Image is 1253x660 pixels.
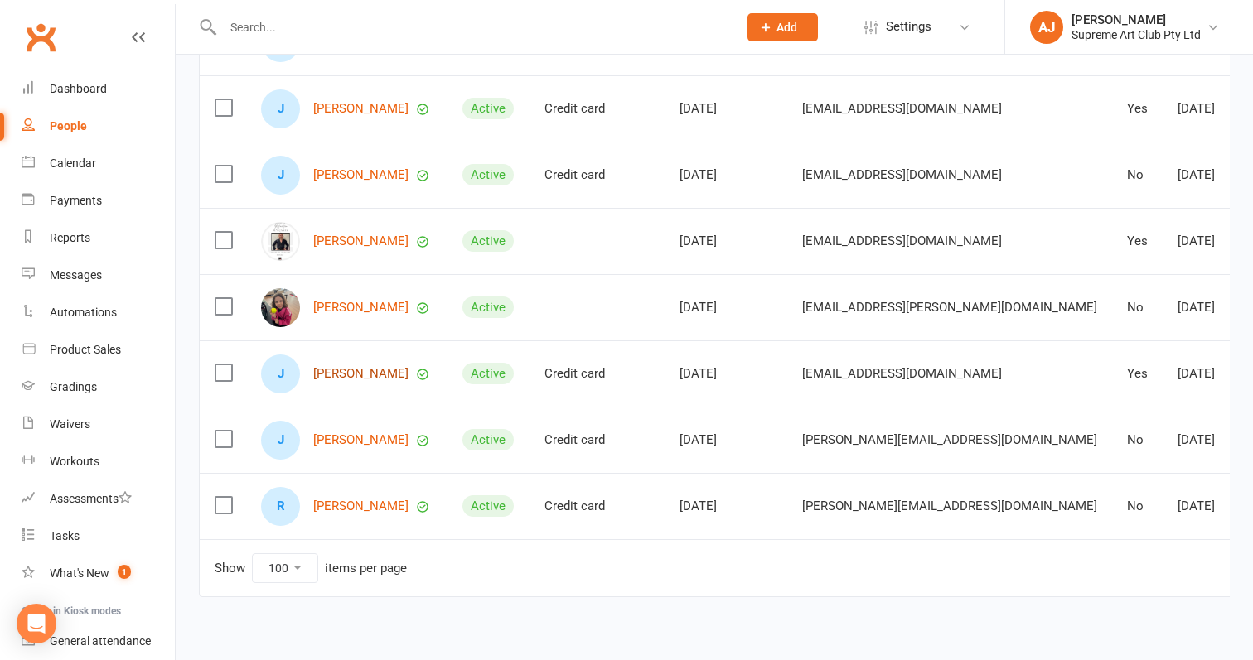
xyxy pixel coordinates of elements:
a: What's New1 [22,555,175,592]
div: Yes [1127,367,1148,381]
a: Waivers [22,406,175,443]
a: [PERSON_NAME] [313,168,409,182]
div: Reports [50,231,90,244]
div: Active [462,495,514,517]
div: [DATE] [1178,301,1238,315]
span: [PERSON_NAME][EMAIL_ADDRESS][DOMAIN_NAME] [802,424,1097,455]
div: Payments [50,194,102,207]
a: Tasks [22,518,175,555]
div: [DATE] [680,499,772,513]
div: No [1127,301,1148,315]
div: [DATE] [1178,102,1238,116]
button: Add [747,13,818,41]
div: Workouts [50,455,99,468]
a: Calendar [22,145,175,182]
div: J [261,89,300,128]
span: 1 [118,565,131,579]
div: No [1127,499,1148,513]
div: Active [462,429,514,450]
a: [PERSON_NAME] [313,234,409,248]
a: Workouts [22,443,175,480]
a: [PERSON_NAME] [313,367,409,381]
div: R [261,487,300,526]
a: Product Sales [22,331,175,369]
div: [DATE] [680,234,772,248]
div: Active [462,230,514,252]
div: Credit card [544,168,650,182]
div: Calendar [50,157,96,170]
div: J [261,156,300,195]
a: Automations [22,294,175,331]
span: [EMAIL_ADDRESS][DOMAIN_NAME] [802,93,1002,124]
div: Messages [50,268,102,282]
div: [DATE] [680,433,772,447]
div: Active [462,296,514,318]
a: Clubworx [20,17,61,58]
div: Assessments [50,492,132,505]
div: Active [462,98,514,119]
div: Active [462,164,514,185]
div: Dashboard [50,82,107,95]
span: Add [776,21,797,34]
a: Dashboard [22,70,175,108]
div: Credit card [544,433,650,447]
span: Settings [886,8,931,46]
div: Open Intercom Messenger [17,604,56,643]
a: [PERSON_NAME] [313,102,409,116]
div: [PERSON_NAME] [1072,12,1201,27]
div: Automations [50,306,117,319]
div: Show [215,553,407,583]
div: People [50,119,87,132]
div: Credit card [544,499,650,513]
div: General attendance [50,634,151,648]
div: Product Sales [50,343,121,356]
div: J [261,421,300,460]
div: [DATE] [1178,433,1238,447]
a: Gradings [22,369,175,406]
a: Payments [22,182,175,219]
div: Credit card [544,102,650,116]
div: Yes [1127,102,1148,116]
div: [DATE] [1178,168,1238,182]
div: Waivers [50,417,90,431]
input: Search... [218,16,726,39]
div: J [261,354,300,393]
div: No [1127,168,1148,182]
a: [PERSON_NAME] [313,301,409,315]
div: What's New [50,566,109,580]
div: items per page [325,561,407,576]
a: [PERSON_NAME] [313,499,409,513]
div: [DATE] [680,168,772,182]
a: Reports [22,219,175,257]
div: Credit card [544,367,650,381]
span: [EMAIL_ADDRESS][PERSON_NAME][DOMAIN_NAME] [802,291,1097,323]
span: [EMAIL_ADDRESS][DOMAIN_NAME] [802,225,1002,257]
a: Messages [22,257,175,294]
div: [DATE] [680,301,772,315]
span: [PERSON_NAME][EMAIL_ADDRESS][DOMAIN_NAME] [802,490,1097,522]
a: Assessments [22,480,175,518]
a: People [22,108,175,145]
span: [EMAIL_ADDRESS][DOMAIN_NAME] [802,159,1002,190]
div: [DATE] [1178,234,1238,248]
div: Supreme Art Club Pty Ltd [1072,27,1201,42]
a: General attendance kiosk mode [22,623,175,660]
div: AJ [1030,11,1063,44]
div: [DATE] [680,102,772,116]
div: [DATE] [1178,367,1238,381]
div: No [1127,433,1148,447]
span: [EMAIL_ADDRESS][DOMAIN_NAME] [802,358,1002,389]
div: [DATE] [1178,499,1238,513]
a: [PERSON_NAME] [313,433,409,447]
div: Gradings [50,380,97,393]
div: Active [462,363,514,384]
div: Tasks [50,529,80,542]
div: Yes [1127,234,1148,248]
div: [DATE] [680,367,772,381]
